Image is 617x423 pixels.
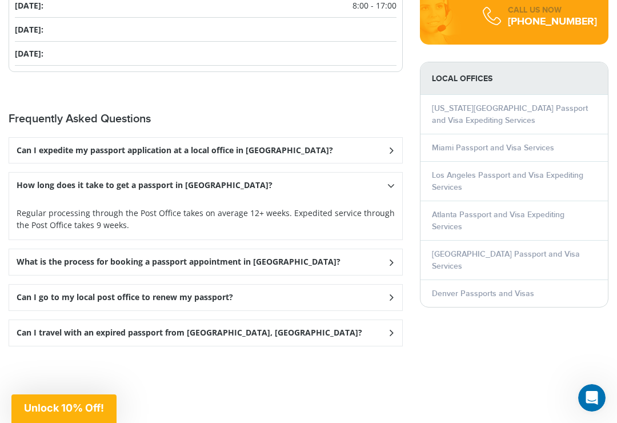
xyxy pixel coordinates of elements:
[17,293,233,302] h3: Can I go to my local post office to renew my passport?
[432,289,534,298] a: Denver Passports and Visas
[9,112,403,126] h2: Frequently Asked Questions
[432,249,580,271] a: [GEOGRAPHIC_DATA] Passport and Visa Services
[432,103,588,125] a: [US_STATE][GEOGRAPHIC_DATA] Passport and Visa Expediting Services
[17,328,362,338] h3: Can I travel with an expired passport from [GEOGRAPHIC_DATA], [GEOGRAPHIC_DATA]?
[508,5,597,16] div: CALL US NOW
[24,402,104,414] span: Unlock 10% Off!
[508,15,597,28] a: [PHONE_NUMBER]
[15,42,396,66] li: [DATE]:
[17,181,273,190] h3: How long does it take to get a passport in [GEOGRAPHIC_DATA]?
[578,384,606,412] iframe: Intercom live chat
[432,143,554,153] a: Miami Passport and Visa Services
[11,394,117,423] div: Unlock 10% Off!
[432,210,564,232] a: Atlanta Passport and Visa Expediting Services
[15,18,396,42] li: [DATE]:
[432,170,583,192] a: Los Angeles Passport and Visa Expediting Services
[17,257,340,267] h3: What is the process for booking a passport appointment in [GEOGRAPHIC_DATA]?
[17,207,395,231] p: Regular processing through the Post Office takes on average 12+ weeks. Expedited service through ...
[420,62,608,95] strong: LOCAL OFFICES
[17,146,333,155] h3: Can I expedite my passport application at a local office in [GEOGRAPHIC_DATA]?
